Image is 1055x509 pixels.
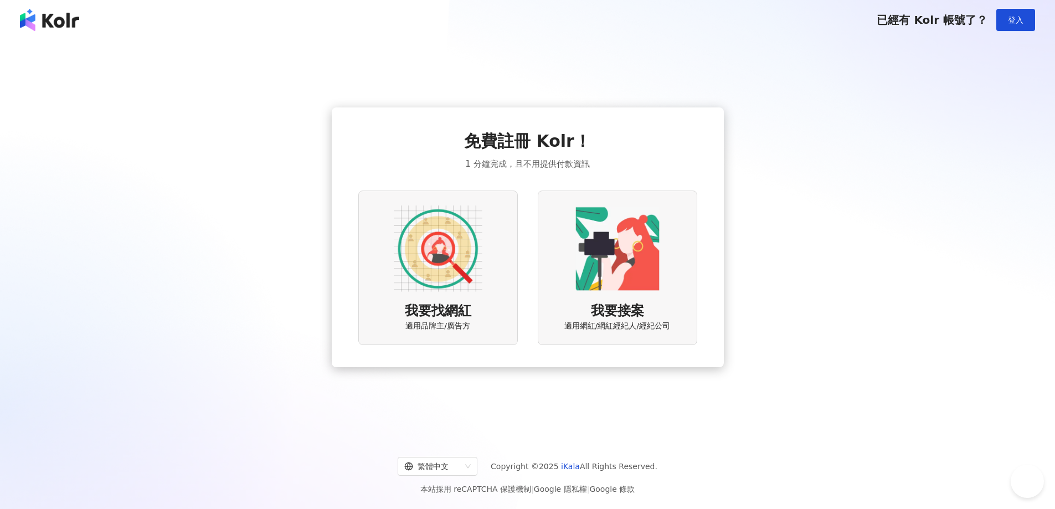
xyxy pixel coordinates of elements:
img: AD identity option [394,204,482,293]
span: 已經有 Kolr 帳號了？ [877,13,987,27]
span: 登入 [1008,16,1023,24]
div: 繁體中文 [404,457,461,475]
a: Google 隱私權 [534,485,587,493]
iframe: Help Scout Beacon - Open [1011,465,1044,498]
span: | [587,485,590,493]
span: 本站採用 reCAPTCHA 保護機制 [420,482,635,496]
img: KOL identity option [573,204,662,293]
span: | [531,485,534,493]
span: Copyright © 2025 All Rights Reserved. [491,460,657,473]
span: 我要接案 [591,302,644,321]
span: 我要找網紅 [405,302,471,321]
a: iKala [561,462,580,471]
span: 適用品牌主/廣告方 [405,321,470,332]
span: 適用網紅/網紅經紀人/經紀公司 [564,321,670,332]
span: 1 分鐘完成，且不用提供付款資訊 [465,157,589,171]
img: logo [20,9,79,31]
span: 免費註冊 Kolr！ [464,130,591,153]
button: 登入 [996,9,1035,31]
a: Google 條款 [589,485,635,493]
